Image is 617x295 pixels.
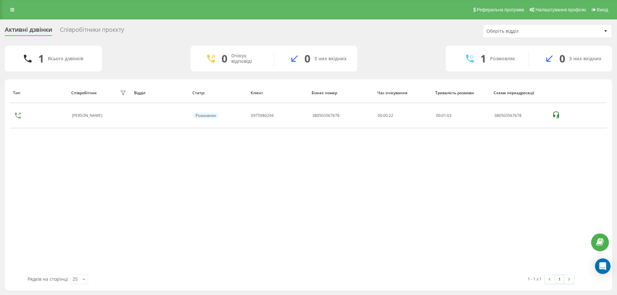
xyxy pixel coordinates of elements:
span: Рядків на сторінці [28,276,68,282]
div: Розмовляє [193,113,219,119]
div: 1 [38,52,44,65]
div: 0975980294 [251,113,274,118]
span: 00 [436,113,440,118]
span: 03 [447,113,451,118]
div: Клієнт [251,91,306,95]
div: 25 [73,276,78,282]
div: Open Intercom Messenger [595,258,611,274]
div: 380503567678 [494,113,545,118]
div: З них вхідних [314,56,347,62]
div: Співробітники проєкту [60,26,124,36]
span: Реферальна програма [477,7,524,12]
div: Статус [192,91,245,95]
div: 00:00:22 [378,113,429,118]
div: 380503567678 [312,113,339,118]
span: Вихід [597,7,608,12]
div: З них вхідних [569,56,601,62]
div: 1 [480,52,486,65]
div: Бізнес номер [312,91,371,95]
div: Всього дзвінків [48,56,83,62]
div: 0 [559,52,565,65]
div: : : [436,113,451,118]
span: Налаштування профілю [535,7,586,12]
div: 0 [222,52,227,65]
div: Розмовляє [490,56,515,62]
div: Очікує відповіді [231,53,264,64]
div: Відділ [134,91,186,95]
div: Оберіть відділ [486,28,564,34]
div: Тип [13,91,65,95]
div: 0 [304,52,310,65]
div: Співробітник [71,91,97,95]
div: [PERSON_NAME] [72,113,104,118]
div: Час очікування [377,91,429,95]
span: 01 [441,113,446,118]
div: Схема переадресації [494,91,546,95]
div: Активні дзвінки [5,26,52,36]
div: Тривалість розмови [435,91,487,95]
a: 1 [554,275,564,284]
div: 1 - 1 з 1 [528,276,542,282]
